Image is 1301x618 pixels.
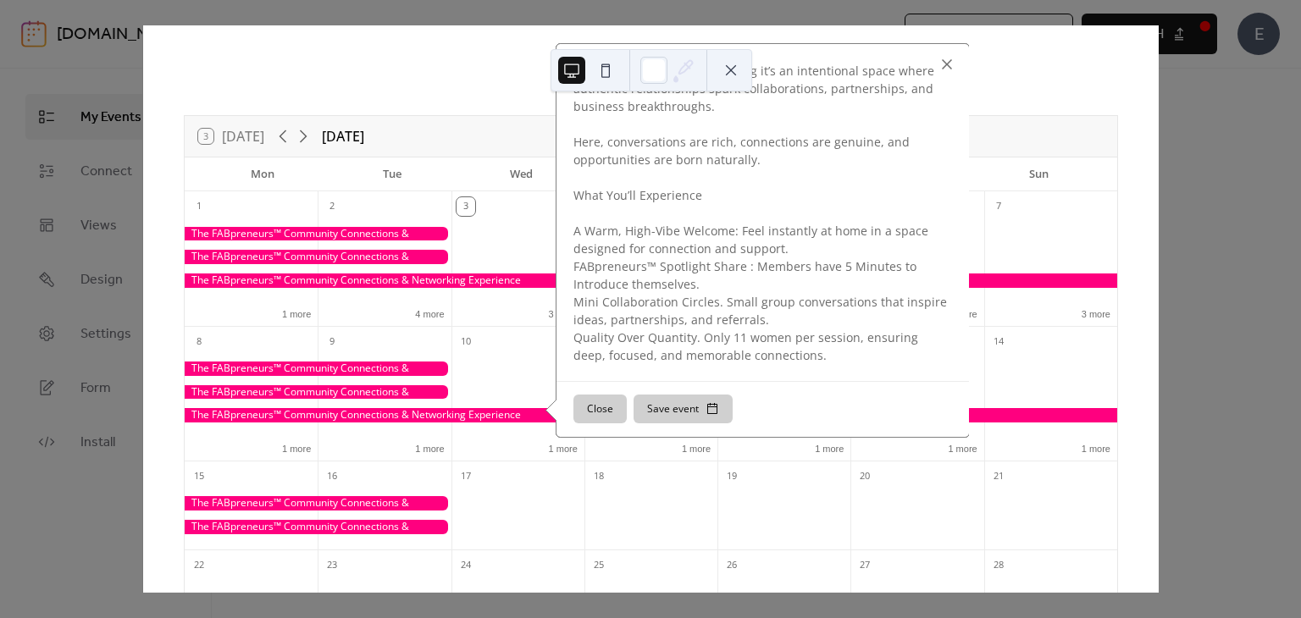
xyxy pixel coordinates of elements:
div: The FABpreneurs™ Community Connections & Networking Experience [185,250,451,264]
div: 18 [590,466,608,485]
button: 1 more [675,440,717,455]
div: 24 [457,555,475,574]
button: 1 more [808,440,850,455]
div: 17 [457,466,475,485]
div: 27 [855,555,874,574]
div: The FABpreneurs™ Community Connections & Networking Experience [185,361,451,376]
div: 7 [989,197,1008,216]
button: 1 more [1075,440,1117,455]
div: The FABpreneurs™ Community Connections & Networking Experience [185,408,1117,422]
div: 14 [989,332,1008,350]
div: 25 [590,555,608,574]
div: 10 [457,332,475,350]
button: 3 more [542,306,584,320]
button: Save event [634,395,733,423]
div: Sun [974,157,1104,191]
div: The FABpreneurs™ Community Connections & Networking Experience [185,385,451,400]
div: The FABpreneurs™ Community Connections & Networking Experience [185,273,1117,288]
button: 3 more [1075,306,1117,320]
button: 1 more [941,440,983,455]
div: The FABpreneurs™ Community Connections & Networking Experience [185,520,451,534]
div: Tue [328,157,457,191]
button: 1 more [275,306,318,320]
div: 1 [190,197,208,216]
div: 20 [855,466,874,485]
button: 1 more [275,440,318,455]
div: 2 [323,197,341,216]
div: 28 [989,555,1008,574]
button: 1 more [542,440,584,455]
div: 22 [190,555,208,574]
button: 1 more [408,440,451,455]
div: 19 [722,466,741,485]
div: 8 [190,332,208,350]
button: 4 more [408,306,451,320]
div: The FABpreneurs™ Community Connections & Networking Experience [185,496,451,510]
div: 15 [190,466,208,485]
div: 3 [457,197,475,216]
button: Close [573,395,627,423]
div: Mon [198,157,328,191]
div: The FABpreneurs™ Community Connections & Networking Experience [185,227,451,241]
div: 16 [323,466,341,485]
div: 23 [323,555,341,574]
div: Wed [457,157,586,191]
div: 21 [989,466,1008,485]
div: [DATE] [322,126,364,146]
div: 9 [323,332,341,350]
div: 26 [722,555,741,574]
